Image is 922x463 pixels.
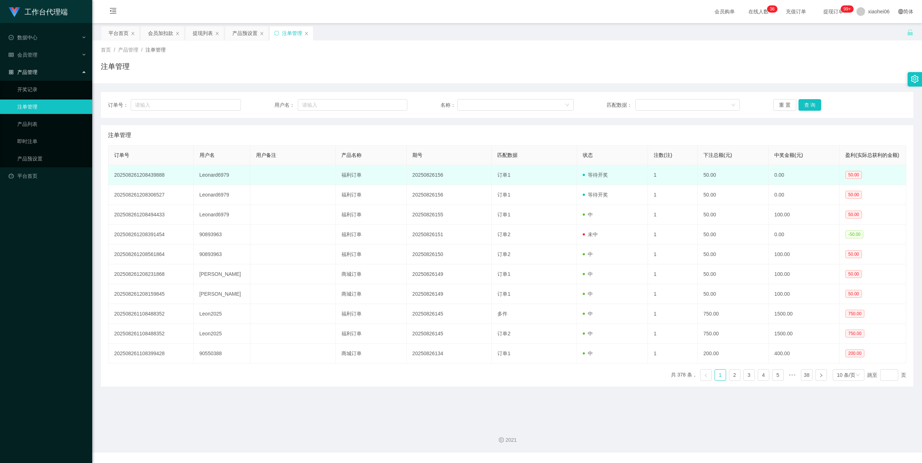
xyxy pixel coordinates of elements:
[769,205,840,225] td: 100.00
[108,165,194,185] td: 202508261208439888
[820,9,847,14] span: 提现订单
[654,152,672,158] span: 注数(注)
[9,7,20,17] img: logo.9652507e.png
[497,172,510,178] span: 订单1
[856,373,860,378] i: 图标: down
[698,304,769,324] td: 750.00
[583,350,593,356] span: 中
[583,331,593,336] span: 中
[745,9,772,14] span: 在线人数
[131,31,135,36] i: 图标: close
[194,344,251,363] td: 90550388
[815,369,827,381] li: 下一页
[698,344,769,363] td: 200.00
[108,264,194,284] td: 202508261208231868
[648,205,698,225] td: 1
[407,185,492,205] td: 20250826156
[497,152,518,158] span: 匹配数据
[648,244,698,264] td: 1
[907,29,913,36] i: 图标: unlock
[9,35,37,40] span: 数据中心
[101,61,130,72] h1: 注单管理
[698,264,769,284] td: 50.00
[671,369,697,381] li: 共 378 条，
[758,370,769,380] a: 4
[114,47,115,53] span: /
[698,225,769,244] td: 50.00
[9,69,37,75] span: 产品管理
[108,205,194,225] td: 202508261208494433
[648,264,698,284] td: 1
[341,152,362,158] span: 产品名称
[407,324,492,344] td: 20250826145
[845,349,864,357] span: 200.00
[9,9,68,14] a: 工作台代理端
[407,225,492,244] td: 20250826151
[336,225,407,244] td: 福利订单
[146,47,166,53] span: 注单管理
[731,103,735,108] i: 图标: down
[648,304,698,324] td: 1
[845,171,862,179] span: 50.00
[583,212,593,217] span: 中
[9,52,14,57] i: 图标: table
[17,100,86,114] a: 注单管理
[274,31,279,36] i: 图标: sync
[200,152,215,158] span: 用户名
[108,131,131,140] span: 注单管理
[648,225,698,244] td: 1
[9,52,37,58] span: 会员管理
[729,370,740,380] a: 2
[336,344,407,363] td: 商城订单
[9,35,14,40] i: 图标: check-circle-o
[698,205,769,225] td: 50.00
[769,344,840,363] td: 400.00
[769,264,840,284] td: 100.00
[845,270,862,278] span: 50.00
[911,75,919,83] i: 图标: setting
[845,290,862,298] span: 50.00
[17,117,86,131] a: 产品列表
[769,244,840,264] td: 100.00
[698,244,769,264] td: 50.00
[141,47,143,53] span: /
[703,152,732,158] span: 下注总额(元)
[583,152,593,158] span: 状态
[772,5,775,13] p: 6
[440,101,457,109] span: 名称：
[648,185,698,205] td: 1
[798,99,822,111] button: 查 询
[194,304,251,324] td: Leon2025
[194,165,251,185] td: Leonard6979
[845,230,863,238] span: -50.00
[499,437,504,442] i: 图标: copyright
[336,165,407,185] td: 福利订单
[17,134,86,149] a: 即时注单
[715,370,726,380] a: 1
[698,185,769,205] td: 50.00
[700,369,712,381] li: 上一页
[298,99,407,111] input: 请输入
[9,169,86,183] a: 图标: dashboard平台首页
[407,264,492,284] td: 20250826149
[497,212,510,217] span: 订单1
[698,165,769,185] td: 50.00
[108,225,194,244] td: 202508261208391454
[774,152,803,158] span: 中奖金额(元)
[108,324,194,344] td: 202508261108488352
[845,211,862,219] span: 50.00
[336,324,407,344] td: 福利订单
[565,103,569,108] i: 图标: down
[407,344,492,363] td: 20250826134
[114,152,129,158] span: 订单号
[412,152,422,158] span: 期号
[17,151,86,166] a: 产品预设置
[729,369,740,381] li: 2
[769,185,840,205] td: 0.00
[232,26,258,40] div: 产品预设置
[336,264,407,284] td: 商城订单
[194,324,251,344] td: Leon2025
[704,373,708,378] i: 图标: left
[648,165,698,185] td: 1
